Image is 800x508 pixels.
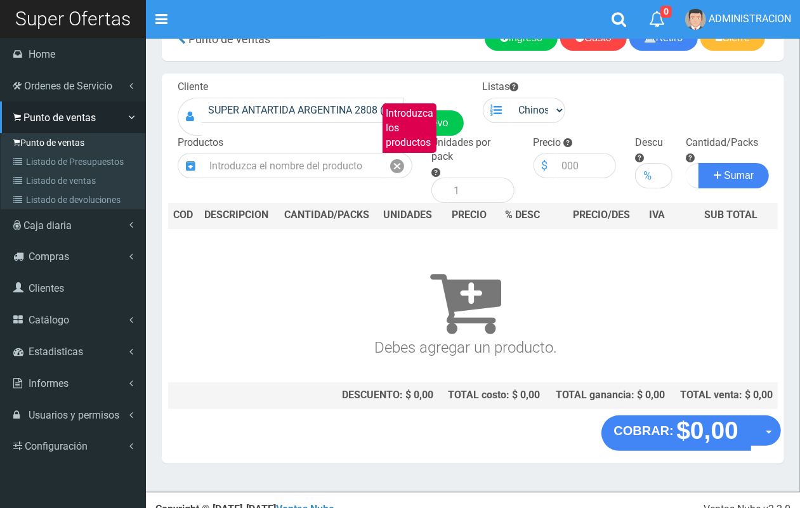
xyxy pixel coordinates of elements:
[29,48,55,60] span: Home
[173,247,758,356] h3: Debes agregar un producto.
[4,152,145,171] a: Listado de Presupuestos
[635,136,663,150] label: Descu
[573,209,630,221] span: PRECIO/DES
[203,153,383,178] input: Introduzca el nombre del producto
[698,163,770,188] button: Sumar
[4,133,145,152] a: Punto de ventas
[24,80,112,92] span: Ordenes de Servicio
[23,219,72,231] span: Caja diaria
[29,409,119,421] span: Usuarios y permisos
[601,415,752,451] button: COBRAR: $0,00
[534,153,556,178] div: $
[483,80,519,94] label: Listas
[452,208,487,223] span: PRECIO
[551,388,666,403] div: TOTAL ganancia: $ 0,00
[724,170,754,181] span: Sumar
[709,13,791,25] span: ADMINISTRACION
[15,8,131,30] span: Super Ofertas
[431,136,514,165] label: Unidades por pack
[25,440,88,452] span: Configuración
[534,136,561,150] label: Precio
[168,203,199,228] th: COD
[506,209,541,221] span: % DESC
[686,163,699,188] input: Cantidad
[447,178,514,203] input: 1
[23,112,96,124] span: Punto de ventas
[4,171,145,190] a: Listado de ventas
[199,203,277,228] th: DES
[223,209,268,221] span: CRIPCION
[282,388,433,403] div: DESCUENTO: $ 0,00
[4,190,145,209] a: Listado de devoluciones
[29,314,69,326] span: Catálogo
[649,209,665,221] span: IVA
[29,377,69,389] span: Informes
[29,282,64,294] span: Clientes
[705,208,758,223] span: SUB TOTAL
[202,98,404,123] input: Consumidor Final
[178,80,208,94] label: Cliente
[686,136,758,150] label: Cantidad/Packs
[676,417,738,444] strong: $0,00
[614,424,674,438] strong: COBRAR:
[556,153,616,178] input: 000
[675,388,773,403] div: TOTAL venta: $ 0,00
[635,163,659,188] div: %
[29,346,83,358] span: Estadisticas
[188,32,270,46] span: Punto de ventas
[178,136,223,150] label: Productos
[685,9,706,30] img: User Image
[29,251,69,263] span: Compras
[659,163,672,188] input: 000
[277,203,377,228] th: CANTIDAD/PACKS
[443,388,541,403] div: TOTAL costo: $ 0,00
[377,203,438,228] th: UNIDADES
[660,6,672,18] span: 0
[383,103,436,153] label: Introduzca los productos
